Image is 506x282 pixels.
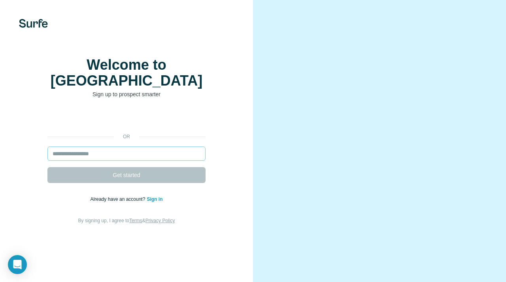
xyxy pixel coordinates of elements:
span: By signing up, I agree to & [78,218,175,223]
img: Surfe's logo [19,19,48,28]
a: Sign in [147,196,162,202]
span: Already have an account? [91,196,147,202]
iframe: Bouton "Se connecter avec Google" [43,110,210,128]
a: Privacy Policy [145,218,175,223]
a: Terms [129,218,142,223]
h1: Welcome to [GEOGRAPHIC_DATA] [47,57,206,89]
p: Sign up to prospect smarter [47,90,206,98]
div: Open Intercom Messenger [8,255,27,274]
p: or [114,133,139,140]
